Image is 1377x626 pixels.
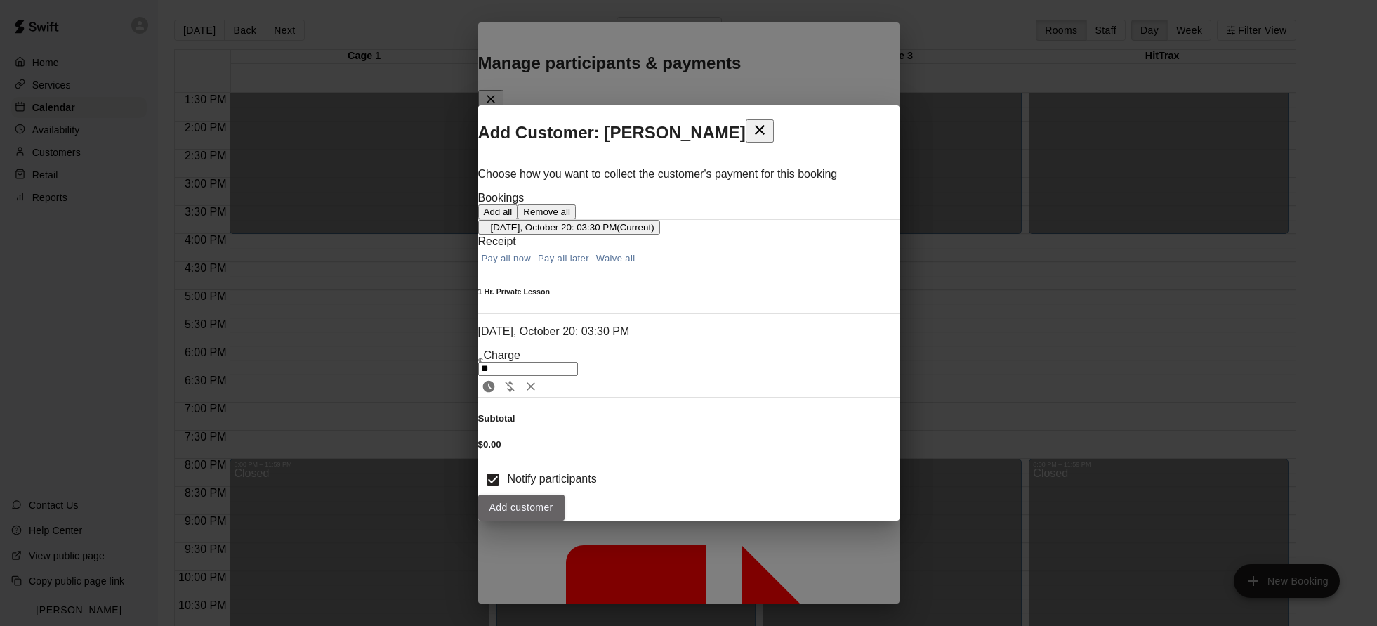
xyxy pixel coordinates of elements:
h2: Add Customer: [PERSON_NAME] [478,119,900,143]
p: Choose how you want to collect the customer's payment for this booking [478,168,900,181]
span: Pay now [478,379,499,391]
h5: $0.00 [478,439,900,450]
label: Bookings [478,192,525,204]
label: Receipt [478,235,516,247]
span: Charge [478,349,526,361]
button: Remove [520,376,541,397]
span: Remove all [523,207,570,217]
button: Pay all now [478,248,535,270]
span: Add all [484,207,513,217]
button: Add all [478,204,518,219]
p: $ [478,356,484,367]
span: [DATE], October 20: 03:30 PM [491,222,617,233]
h6: 1 Hr. Private Lesson [478,287,900,296]
button: Waive all [593,248,639,270]
button: Remove all [518,204,576,219]
button: Add customer [478,495,565,521]
button: Added - Collect Payment [484,224,491,231]
p: [DATE], October 20: 03:30 PM [478,325,900,338]
span: Notify participants [508,474,597,485]
h5: Subtotal [478,413,900,424]
span: Waive payment [499,379,520,391]
span: (Current) [617,222,654,233]
button: Pay all later [534,248,593,270]
button: Added - Collect Payment[DATE], October 20: 03:30 PM(Current) [478,220,660,235]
